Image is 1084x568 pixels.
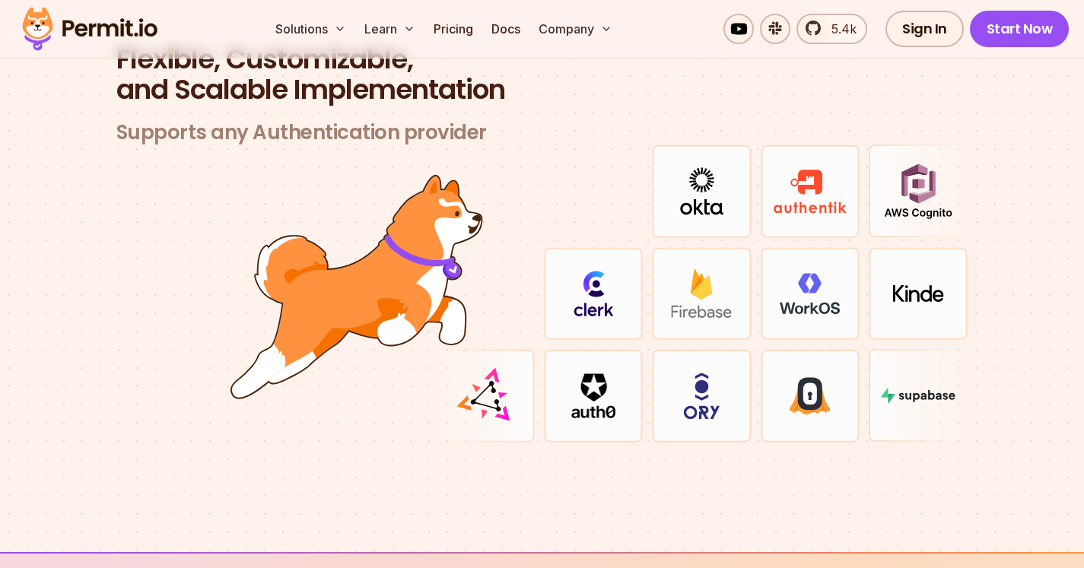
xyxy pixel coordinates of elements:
span: 5.4k [822,20,857,38]
a: Docs [485,14,526,44]
img: Permit logo [15,3,164,55]
button: Solutions [269,14,352,44]
h3: Supports any Authentication provider [116,120,968,145]
a: Start Now [970,11,1070,47]
a: Sign In [885,11,964,47]
a: Pricing [428,14,479,44]
a: 5.4k [796,14,867,44]
button: Company [532,14,618,44]
h2: and Scalable Implementation [116,44,968,105]
span: Flexible, Customizable, [116,44,968,75]
button: Learn [358,14,421,44]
